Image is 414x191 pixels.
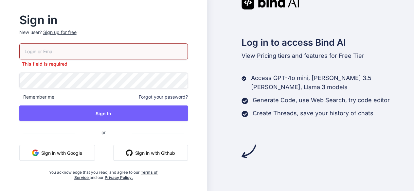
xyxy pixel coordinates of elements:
[253,109,373,118] p: Create Threads, save your history of chats
[75,124,132,140] span: or
[253,96,390,105] p: Generate Code, use Web Search, try code editor
[43,29,77,36] div: Sign up for free
[74,170,158,180] a: Terms of Service
[113,145,188,161] button: Sign in with Github
[47,166,160,180] div: You acknowledge that you read, and agree to our and our
[242,52,276,59] span: View Pricing
[19,15,188,25] h2: Sign in
[32,150,39,156] img: google
[105,175,133,180] a: Privacy Policy.
[19,43,188,59] input: Login or Email
[251,73,414,92] p: Access GPT-4o mini, [PERSON_NAME] 3.5 [PERSON_NAME], Llama 3 models
[126,150,133,156] img: github
[19,61,188,67] p: This field is required
[19,94,54,100] span: Remember me
[139,94,188,100] span: Forgot your password?
[19,29,188,43] p: New user?
[242,144,256,158] img: arrow
[19,105,188,121] button: Sign In
[19,145,95,161] button: Sign in with Google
